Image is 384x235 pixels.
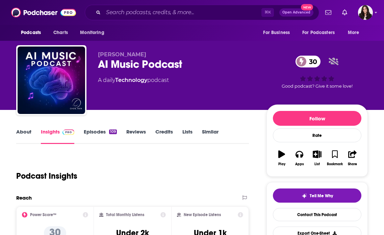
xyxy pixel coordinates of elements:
[16,128,31,144] a: About
[348,28,359,37] span: More
[358,5,373,20] img: User Profile
[266,51,368,93] div: 30Good podcast? Give it some love!
[343,26,368,39] button: open menu
[115,77,147,83] a: Technology
[298,26,344,39] button: open menu
[301,4,313,10] span: New
[261,8,274,17] span: ⌘ K
[273,111,361,126] button: Follow
[278,162,285,166] div: Play
[155,128,173,144] a: Credits
[290,146,308,170] button: Apps
[184,212,221,217] h2: New Episode Listens
[310,193,333,199] span: Tell Me Why
[98,51,146,58] span: [PERSON_NAME]
[103,7,261,18] input: Search podcasts, credits, & more...
[85,5,319,20] div: Search podcasts, credits, & more...
[314,162,320,166] div: List
[202,128,219,144] a: Similar
[98,76,169,84] div: A daily podcast
[182,128,193,144] a: Lists
[263,28,290,37] span: For Business
[308,146,326,170] button: List
[348,162,357,166] div: Share
[30,212,56,217] h2: Power Score™
[358,5,373,20] button: Show profile menu
[327,162,343,166] div: Bookmark
[53,28,68,37] span: Charts
[358,5,373,20] span: Logged in as RebeccaShapiro
[106,212,144,217] h2: Total Monthly Listens
[41,128,74,144] a: InsightsPodchaser Pro
[11,6,76,19] img: Podchaser - Follow, Share and Rate Podcasts
[80,28,104,37] span: Monitoring
[273,208,361,221] a: Contact This Podcast
[16,26,50,39] button: open menu
[344,146,361,170] button: Share
[323,7,334,18] a: Show notifications dropdown
[75,26,113,39] button: open menu
[49,26,72,39] a: Charts
[302,28,335,37] span: For Podcasters
[273,146,290,170] button: Play
[282,84,353,89] span: Good podcast? Give it some love!
[109,129,117,134] div: 109
[84,128,117,144] a: Episodes109
[126,128,146,144] a: Reviews
[62,129,74,135] img: Podchaser Pro
[258,26,298,39] button: open menu
[273,128,361,142] div: Rate
[296,56,321,67] a: 30
[16,195,32,201] h2: Reach
[326,146,343,170] button: Bookmark
[295,162,304,166] div: Apps
[302,193,307,199] img: tell me why sparkle
[21,28,41,37] span: Podcasts
[302,56,321,67] span: 30
[16,171,77,181] h1: Podcast Insights
[18,47,85,114] img: AI Music Podcast
[279,8,313,17] button: Open AdvancedNew
[282,11,310,14] span: Open Advanced
[339,7,350,18] a: Show notifications dropdown
[273,188,361,203] button: tell me why sparkleTell Me Why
